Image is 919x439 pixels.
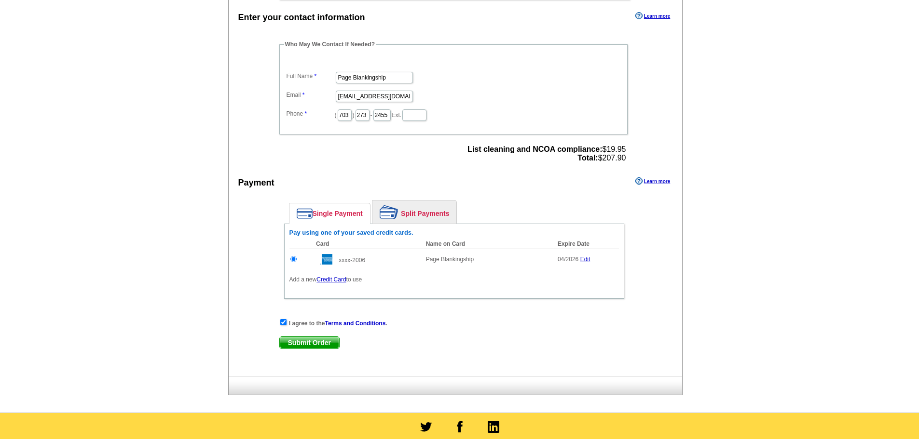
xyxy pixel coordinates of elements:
th: Card [311,239,421,249]
a: Edit [580,256,590,263]
label: Full Name [287,72,335,80]
div: Enter your contact information [238,11,365,24]
legend: Who May We Contact If Needed? [284,40,376,49]
img: amex.gif [316,254,332,265]
img: single-payment.png [297,208,313,219]
label: Phone [287,109,335,118]
a: Learn more [635,177,670,185]
span: Page Blankingship [426,256,474,263]
div: Payment [238,176,274,189]
h6: Pay using one of your saved credit cards. [289,229,619,237]
strong: List cleaning and NCOA compliance: [467,145,602,153]
th: Expire Date [553,239,619,249]
strong: I agree to the . [289,320,387,327]
span: 04/2026 [558,256,578,263]
a: Split Payments [372,200,456,224]
strong: Total: [577,154,598,162]
a: Learn more [635,12,670,20]
a: Single Payment [289,203,370,224]
th: Name on Card [421,239,553,249]
span: $19.95 $207.90 [467,145,626,162]
iframe: LiveChat chat widget [726,215,919,439]
dd: ( ) - Ext. [284,107,623,122]
span: xxxx-2006 [339,257,365,264]
p: Add a new to use [289,275,619,284]
img: split-payment.png [380,205,398,219]
span: Submit Order [280,337,339,348]
a: Terms and Conditions [325,320,386,327]
a: Credit Card [316,276,346,283]
label: Email [287,91,335,99]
